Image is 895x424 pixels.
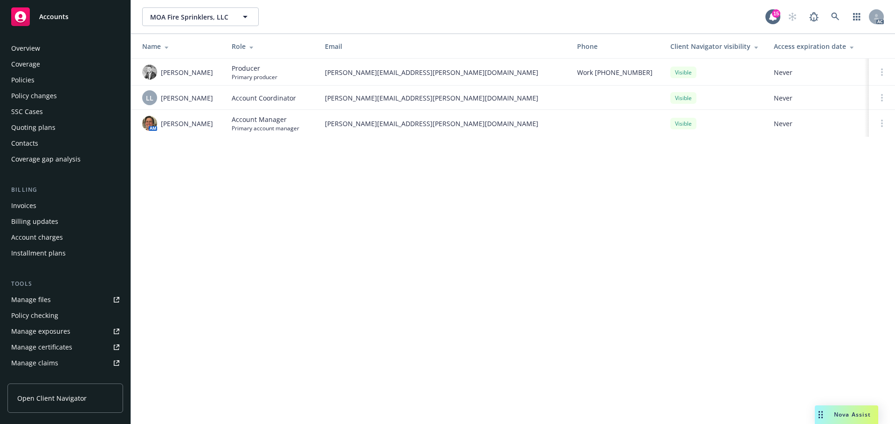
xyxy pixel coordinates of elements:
[7,308,123,323] a: Policy checking
[325,119,562,128] span: [PERSON_NAME][EMAIL_ADDRESS][PERSON_NAME][DOMAIN_NAME]
[7,120,123,135] a: Quoting plans
[774,93,861,103] span: Never
[146,93,153,103] span: LL
[142,7,259,26] button: MOA Fire Sprinklers, LLC
[774,67,861,77] span: Never
[11,340,72,355] div: Manage certificates
[161,119,213,128] span: [PERSON_NAME]
[11,104,43,119] div: SSC Cases
[7,185,123,195] div: Billing
[577,41,655,51] div: Phone
[232,114,299,124] span: Account Manager
[7,340,123,355] a: Manage certificates
[325,93,562,103] span: [PERSON_NAME][EMAIL_ADDRESS][PERSON_NAME][DOMAIN_NAME]
[325,41,562,51] div: Email
[11,57,40,72] div: Coverage
[7,230,123,245] a: Account charges
[232,124,299,132] span: Primary account manager
[7,136,123,151] a: Contacts
[7,88,123,103] a: Policy changes
[7,356,123,370] a: Manage claims
[577,67,653,77] span: Work [PHONE_NUMBER]
[17,393,87,403] span: Open Client Navigator
[7,371,123,386] a: Manage BORs
[7,57,123,72] a: Coverage
[11,371,55,386] div: Manage BORs
[150,12,231,22] span: MOA Fire Sprinklers, LLC
[670,67,696,78] div: Visible
[670,41,759,51] div: Client Navigator visibility
[7,214,123,229] a: Billing updates
[11,41,40,56] div: Overview
[7,4,123,30] a: Accounts
[826,7,845,26] a: Search
[772,9,780,18] div: 15
[670,92,696,104] div: Visible
[7,198,123,213] a: Invoices
[7,73,123,87] a: Policies
[142,116,157,131] img: photo
[805,7,823,26] a: Report a Bug
[11,324,70,339] div: Manage exposures
[11,73,34,87] div: Policies
[815,405,826,424] div: Drag to move
[11,120,55,135] div: Quoting plans
[7,152,123,167] a: Coverage gap analysis
[7,292,123,307] a: Manage files
[39,13,69,20] span: Accounts
[232,63,277,73] span: Producer
[11,230,63,245] div: Account charges
[670,118,696,129] div: Visible
[232,73,277,81] span: Primary producer
[11,246,66,261] div: Installment plans
[142,65,157,80] img: photo
[142,41,217,51] div: Name
[815,405,878,424] button: Nova Assist
[161,67,213,77] span: [PERSON_NAME]
[7,279,123,289] div: Tools
[834,411,871,418] span: Nova Assist
[11,308,58,323] div: Policy checking
[7,41,123,56] a: Overview
[7,324,123,339] a: Manage exposures
[325,67,562,77] span: [PERSON_NAME][EMAIL_ADDRESS][PERSON_NAME][DOMAIN_NAME]
[232,93,296,103] span: Account Coordinator
[7,246,123,261] a: Installment plans
[11,198,36,213] div: Invoices
[11,214,58,229] div: Billing updates
[11,356,58,370] div: Manage claims
[847,7,866,26] a: Switch app
[783,7,802,26] a: Start snowing
[161,93,213,103] span: [PERSON_NAME]
[774,41,861,51] div: Access expiration date
[232,41,310,51] div: Role
[11,136,38,151] div: Contacts
[774,119,861,128] span: Never
[11,152,81,167] div: Coverage gap analysis
[7,104,123,119] a: SSC Cases
[11,88,57,103] div: Policy changes
[11,292,51,307] div: Manage files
